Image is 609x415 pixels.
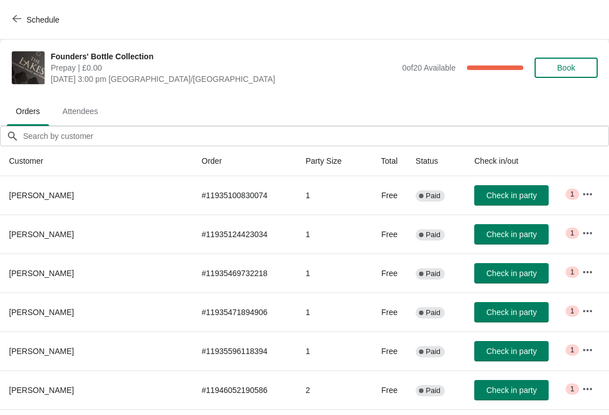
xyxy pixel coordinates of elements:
span: Prepay | £0.00 [51,62,396,73]
span: 1 [570,346,574,355]
span: Attendees [54,101,107,121]
button: Check in party [474,380,549,400]
td: Free [364,215,407,254]
td: Free [364,176,407,215]
span: 1 [570,385,574,394]
span: Paid [426,386,440,395]
span: 1 [570,229,574,238]
td: # 11935469732218 [193,254,297,292]
td: # 11946052190586 [193,370,297,409]
span: [DATE] 3:00 pm [GEOGRAPHIC_DATA]/[GEOGRAPHIC_DATA] [51,73,396,85]
span: [PERSON_NAME] [9,386,74,395]
span: Schedule [27,15,59,24]
span: Paid [426,347,440,356]
span: Paid [426,269,440,278]
span: [PERSON_NAME] [9,308,74,317]
button: Book [535,58,598,78]
span: Paid [426,308,440,317]
span: 1 [570,190,574,199]
button: Schedule [6,10,68,30]
span: Check in party [486,308,536,317]
td: Free [364,292,407,331]
span: Orders [7,101,49,121]
span: Check in party [486,269,536,278]
button: Check in party [474,341,549,361]
span: Paid [426,230,440,239]
td: Free [364,370,407,409]
span: [PERSON_NAME] [9,347,74,356]
th: Total [364,146,407,176]
span: 0 of 20 Available [402,63,456,72]
button: Check in party [474,185,549,206]
span: Book [557,63,575,72]
span: Check in party [486,191,536,200]
td: Free [364,331,407,370]
td: 1 [297,215,364,254]
span: Check in party [486,347,536,356]
td: 1 [297,292,364,331]
td: 2 [297,370,364,409]
span: 1 [570,307,574,316]
td: # 11935596118394 [193,331,297,370]
span: [PERSON_NAME] [9,191,74,200]
span: Check in party [486,386,536,395]
td: # 11935471894906 [193,292,297,331]
button: Check in party [474,302,549,322]
td: # 11935124423034 [193,215,297,254]
td: 1 [297,331,364,370]
span: Paid [426,191,440,200]
th: Status [407,146,465,176]
button: Check in party [474,224,549,244]
input: Search by customer [23,126,609,146]
td: # 11935100830074 [193,176,297,215]
span: Founders' Bottle Collection [51,51,396,62]
span: 1 [570,268,574,277]
td: Free [364,254,407,292]
button: Check in party [474,263,549,283]
span: [PERSON_NAME] [9,230,74,239]
span: Check in party [486,230,536,239]
img: Founders' Bottle Collection [12,51,45,84]
th: Check in/out [465,146,572,176]
th: Party Size [297,146,364,176]
td: 1 [297,176,364,215]
th: Order [193,146,297,176]
span: [PERSON_NAME] [9,269,74,278]
td: 1 [297,254,364,292]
